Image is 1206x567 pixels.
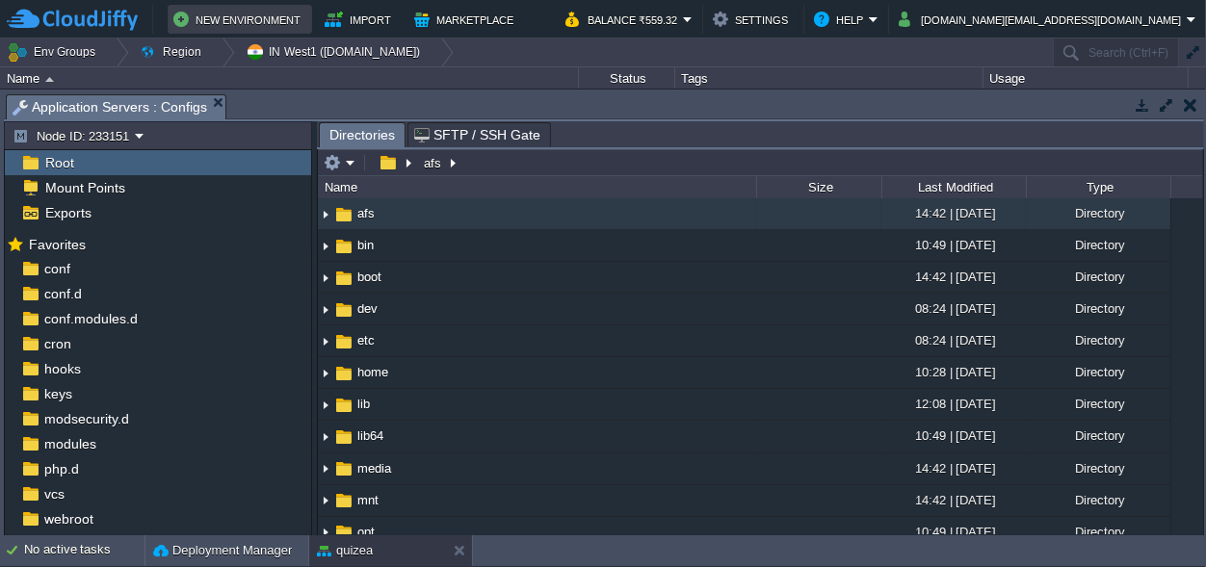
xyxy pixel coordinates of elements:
[565,8,683,31] button: Balance ₹559.32
[354,460,394,477] span: media
[1026,485,1170,515] div: Directory
[318,390,333,420] img: AMDAwAAAACH5BAEAAAAALAAAAAABAAEAAAICRAEAOw==
[354,396,373,412] a: lib
[713,8,794,31] button: Settings
[41,204,94,221] a: Exports
[1026,357,1170,387] div: Directory
[1026,517,1170,547] div: Directory
[329,123,395,147] span: Directories
[318,358,333,388] img: AMDAwAAAACH5BAEAAAAALAAAAAABAAEAAAICRAEAOw==
[40,285,85,302] a: conf.d
[1026,389,1170,419] div: Directory
[414,8,519,31] button: Marketplace
[317,541,373,560] button: quizea
[333,204,354,225] img: AMDAwAAAACH5BAEAAAAALAAAAAABAAEAAAICRAEAOw==
[318,199,333,229] img: AMDAwAAAACH5BAEAAAAALAAAAAABAAEAAAICRAEAOw==
[318,326,333,356] img: AMDAwAAAACH5BAEAAAAALAAAAAABAAEAAAICRAEAOw==
[881,198,1026,228] div: 14:42 | [DATE]
[318,149,1203,176] input: Click to enter the path
[333,363,354,384] img: AMDAwAAAACH5BAEAAAAALAAAAAABAAEAAAICRAEAOw==
[40,360,84,377] a: hooks
[40,435,99,452] a: modules
[881,294,1026,323] div: 08:24 | [DATE]
[580,67,674,90] div: Status
[24,535,144,566] div: No active tasks
[883,176,1026,198] div: Last Modified
[881,262,1026,292] div: 14:42 | [DATE]
[318,518,333,548] img: AMDAwAAAACH5BAEAAAAALAAAAAABAAEAAAICRAEAOw==
[676,67,983,90] div: Tags
[325,8,397,31] button: Import
[354,300,380,317] a: dev
[1026,262,1170,292] div: Directory
[13,95,207,119] span: Application Servers : Configs
[1026,325,1170,355] div: Directory
[318,454,333,484] img: AMDAwAAAACH5BAEAAAAALAAAAAABAAEAAAICRAEAOw==
[1026,198,1170,228] div: Directory
[318,231,333,261] img: AMDAwAAAACH5BAEAAAAALAAAAAABAAEAAAICRAEAOw==
[881,421,1026,451] div: 10:49 | [DATE]
[40,310,141,327] a: conf.modules.d
[414,123,540,146] span: SFTP / SSH Gate
[881,230,1026,260] div: 10:49 | [DATE]
[354,492,381,508] a: mnt
[881,357,1026,387] div: 10:28 | [DATE]
[40,260,73,277] span: conf
[354,427,386,444] span: lib64
[333,395,354,416] img: AMDAwAAAACH5BAEAAAAALAAAAAABAAEAAAICRAEAOw==
[41,154,77,171] a: Root
[320,176,756,198] div: Name
[1026,294,1170,323] div: Directory
[333,522,354,543] img: AMDAwAAAACH5BAEAAAAALAAAAAABAAEAAAICRAEAOw==
[25,237,89,252] a: Favorites
[246,39,427,65] button: IN West1 ([DOMAIN_NAME])
[40,385,75,402] a: keys
[318,295,333,324] img: AMDAwAAAACH5BAEAAAAALAAAAAABAAEAAAICRAEAOw==
[354,269,384,285] a: boot
[333,268,354,289] img: AMDAwAAAACH5BAEAAAAALAAAAAABAAEAAAICRAEAOw==
[318,423,333,452] img: AMDAwAAAACH5BAEAAAAALAAAAAABAAEAAAICRAEAOw==
[40,460,82,477] a: php.d
[333,299,354,321] img: AMDAwAAAACH5BAEAAAAALAAAAAABAAEAAAICRAEAOw==
[899,8,1187,31] button: [DOMAIN_NAME][EMAIL_ADDRESS][DOMAIN_NAME]
[2,67,578,90] div: Name
[153,541,292,560] button: Deployment Manager
[354,524,378,540] span: opt
[40,335,74,352] span: cron
[13,127,135,144] button: Node ID: 233151
[40,485,67,503] span: vcs
[333,458,354,479] img: AMDAwAAAACH5BAEAAAAALAAAAAABAAEAAAICRAEAOw==
[333,426,354,448] img: AMDAwAAAACH5BAEAAAAALAAAAAABAAEAAAICRAEAOw==
[40,410,132,427] a: modsecurity.d
[758,176,881,198] div: Size
[1026,421,1170,451] div: Directory
[333,236,354,257] img: AMDAwAAAACH5BAEAAAAALAAAAAABAAEAAAICRAEAOw==
[354,237,377,253] a: bin
[45,77,54,82] img: AMDAwAAAACH5BAEAAAAALAAAAAABAAEAAAICRAEAOw==
[881,325,1026,355] div: 08:24 | [DATE]
[140,39,208,65] button: Region
[354,364,391,380] a: home
[354,205,378,221] a: afs
[40,510,96,528] a: webroot
[1028,176,1170,198] div: Type
[333,331,354,352] img: AMDAwAAAACH5BAEAAAAALAAAAAABAAEAAAICRAEAOw==
[41,179,128,196] a: Mount Points
[881,389,1026,419] div: 12:08 | [DATE]
[173,8,306,31] button: New Environment
[814,8,869,31] button: Help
